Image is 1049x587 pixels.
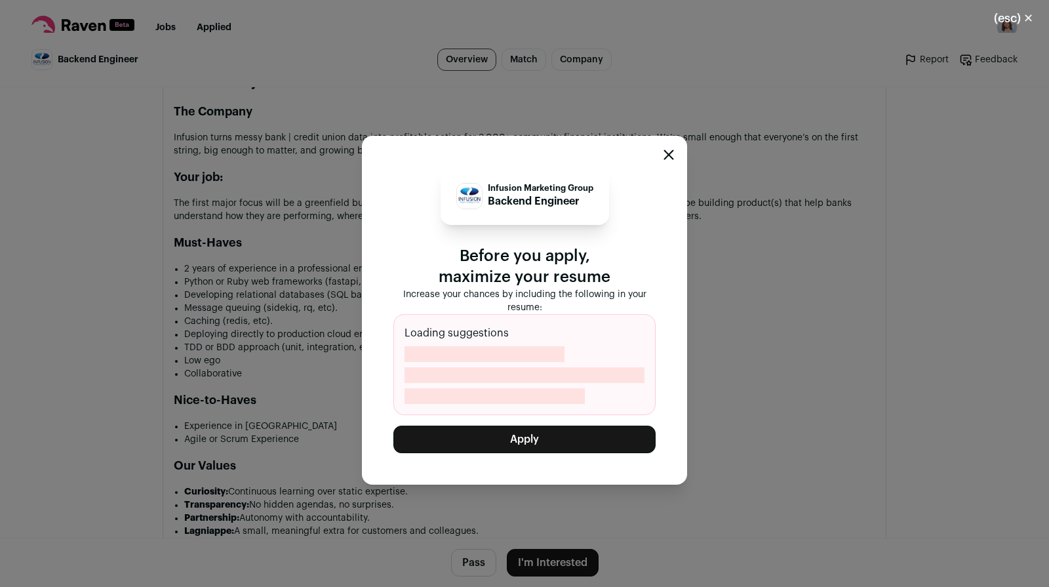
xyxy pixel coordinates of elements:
button: Close modal [663,150,674,160]
div: Loading suggestions [393,314,656,415]
p: Before you apply, maximize your resume [393,246,656,288]
img: 84f6215c03e3ff3af68c2f2531ff6283810325ce38ebd2d43bb7b1cbe9f06df3 [457,184,482,209]
p: Infusion Marketing Group [488,183,593,193]
button: Apply [393,426,656,453]
p: Increase your chances by including the following in your resume: [393,288,656,314]
p: Backend Engineer [488,193,593,209]
button: Close modal [978,4,1049,33]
